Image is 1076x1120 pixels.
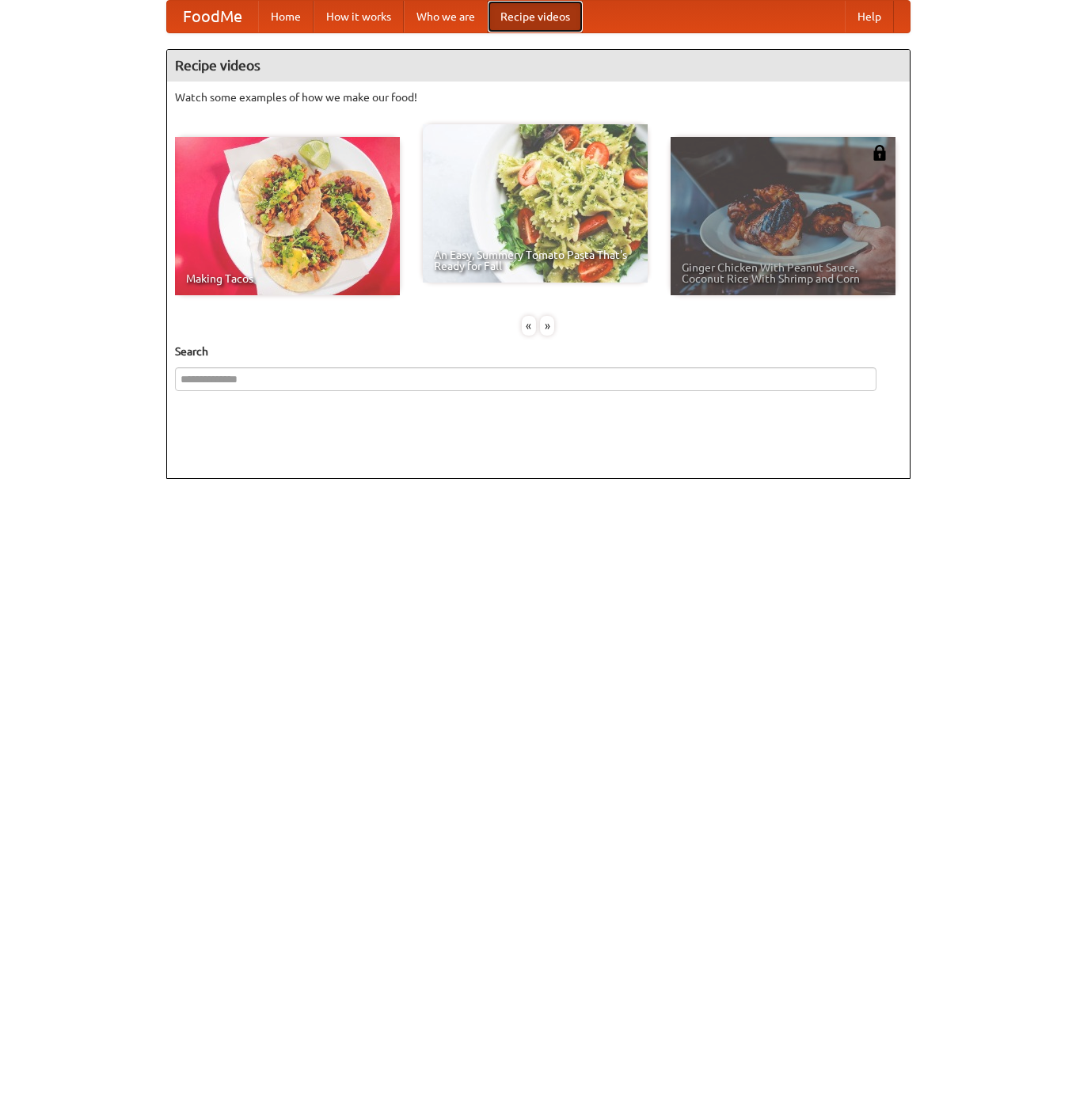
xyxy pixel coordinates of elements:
a: Recipe videos [488,1,583,32]
p: Watch some examples of how we make our food! [175,89,902,105]
a: FoodMe [167,1,258,32]
div: « [522,316,536,336]
img: 483408.png [872,145,888,161]
a: How it works [314,1,404,32]
span: An Easy, Summery Tomato Pasta That's Ready for Fall [434,249,637,271]
h4: Recipe videos [167,50,910,82]
a: Help [845,1,894,32]
h5: Search [175,344,902,359]
a: Home [258,1,314,32]
a: Making Tacos [175,137,400,295]
a: An Easy, Summery Tomato Pasta That's Ready for Fall [423,124,648,283]
div: » [540,316,554,336]
span: Making Tacos [186,273,389,284]
a: Who we are [404,1,488,32]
